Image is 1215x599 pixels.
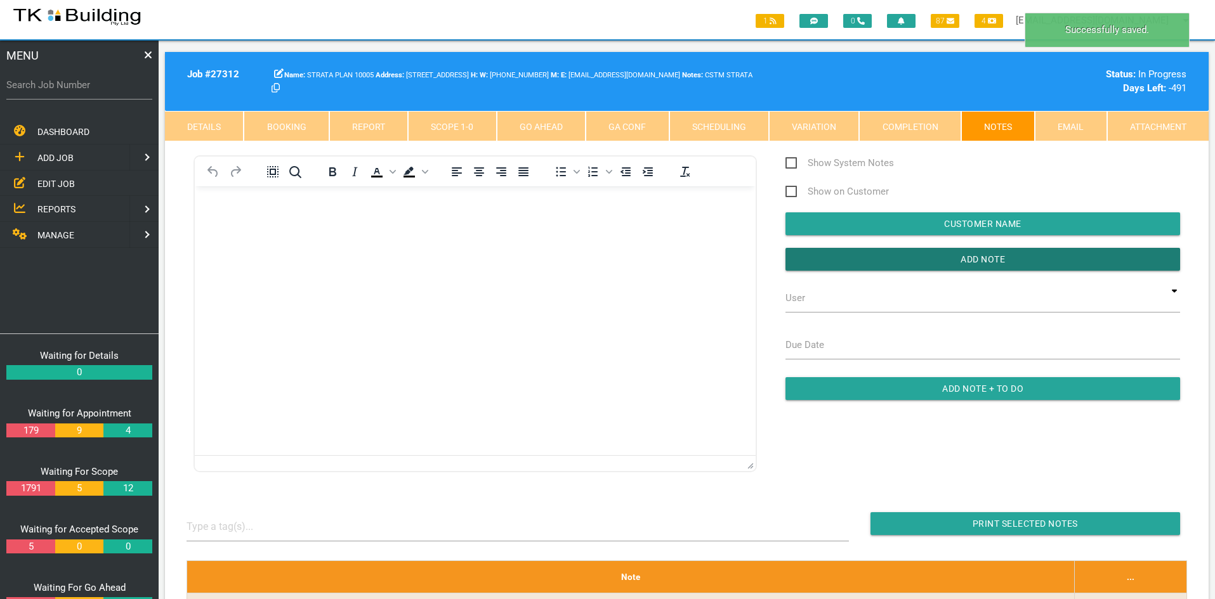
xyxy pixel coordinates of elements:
button: Justify [513,163,534,181]
div: Press the Up and Down arrow keys to resize the editor. [747,458,754,469]
a: Go Ahead [497,111,586,141]
div: Bullet list [550,163,582,181]
span: Show on Customer [785,184,889,200]
div: Numbered list [582,163,614,181]
span: Home Phone [471,71,480,79]
a: 4 [103,423,152,438]
a: Booking [244,111,329,141]
span: DASHBOARD [37,127,89,137]
b: Address: [376,71,404,79]
span: EDIT JOB [37,178,75,188]
input: Add Note [785,248,1180,271]
a: 0 [55,539,103,554]
a: Report [329,111,408,141]
a: 5 [6,539,55,554]
a: Waiting for Appointment [28,408,131,419]
span: 1 [756,14,784,28]
button: Align right [490,163,512,181]
span: CSTM STRATA [480,71,549,79]
a: GA Conf [586,111,669,141]
b: W: [480,71,488,79]
a: Variation [769,111,859,141]
a: Waiting for Accepted Scope [20,524,138,535]
a: Notes [961,111,1035,141]
div: In Progress -491 [947,67,1186,96]
span: CSTM STRATA [682,71,752,79]
a: Scope 1-0 [408,111,496,141]
span: 87 [931,14,959,28]
a: 9 [55,423,103,438]
button: Increase indent [637,163,659,181]
a: 179 [6,423,55,438]
img: s3file [13,6,141,27]
a: 0 [103,539,152,554]
a: Completion [859,111,961,141]
a: Waiting For Scope [41,466,118,477]
button: Find and replace [284,163,306,181]
div: Text color Black [366,163,398,181]
div: Successfully saved. [1025,13,1190,48]
a: Attachment [1107,111,1209,141]
a: 1791 [6,481,55,496]
span: [EMAIL_ADDRESS][DOMAIN_NAME] [561,71,680,79]
b: H: [471,71,478,79]
b: Days Left: [1123,82,1166,94]
span: [STREET_ADDRESS] [376,71,469,79]
b: M: [551,71,559,79]
input: Add Note + To Do [785,377,1180,400]
span: 4 [975,14,1003,28]
a: 5 [55,481,103,496]
button: Select all [262,163,284,181]
button: Decrease indent [615,163,636,181]
span: MENU [6,47,39,64]
span: ADD JOB [37,153,74,163]
button: Italic [344,163,365,181]
input: Print Selected Notes [870,512,1180,535]
span: Show System Notes [785,155,894,171]
b: Status: [1106,68,1136,80]
button: Undo [202,163,224,181]
button: Align left [446,163,468,181]
th: Note [187,560,1075,593]
div: Background color Black [398,163,430,181]
label: Due Date [785,338,824,352]
a: Scheduling [669,111,769,141]
button: Redo [225,163,246,181]
a: 12 [103,481,152,496]
a: Details [165,111,244,141]
span: STRATA PLAN 10005 [284,71,374,79]
input: Type a tag(s)... [187,512,282,541]
th: ... [1075,560,1187,593]
b: Name: [284,71,305,79]
label: Search Job Number [6,78,152,93]
span: MANAGE [37,230,74,240]
iframe: Rich Text Area [195,186,756,455]
button: Bold [322,163,343,181]
b: Job # 27312 [187,68,239,80]
a: Click here copy customer information. [272,82,280,94]
span: 0 [843,14,872,28]
input: Customer Name [785,212,1180,235]
a: Waiting For Go Ahead [34,582,126,593]
b: Notes: [682,71,703,79]
a: Waiting for Details [40,350,119,361]
a: 0 [6,365,152,380]
b: E: [561,71,567,79]
span: REPORTS [37,204,76,214]
button: Clear formatting [674,163,696,181]
button: Align center [468,163,490,181]
a: Email [1035,111,1107,141]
